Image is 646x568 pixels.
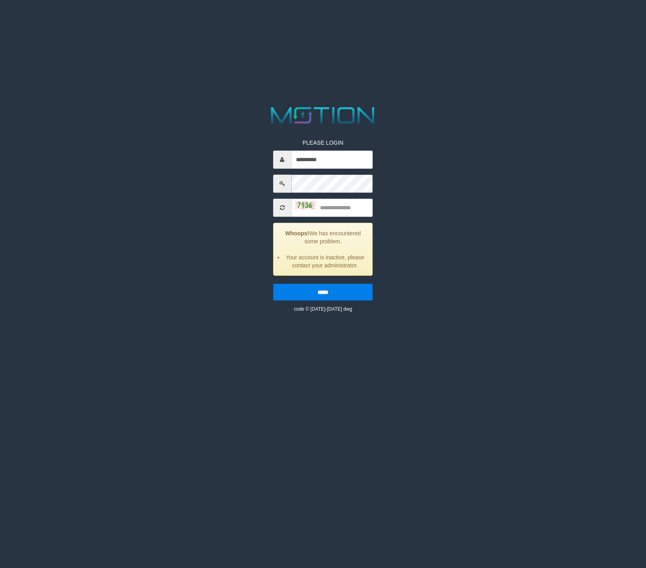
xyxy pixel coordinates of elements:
[267,104,380,127] img: MOTION_logo.png
[285,230,309,236] strong: Whoops!
[273,222,373,275] div: We has encountered some problem.
[273,138,373,146] p: PLEASE LOGIN
[294,306,352,311] small: code © [DATE]-[DATE] dwg
[284,253,366,269] li: Your account is inactive, please contact your administrator.
[295,201,315,209] img: captcha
